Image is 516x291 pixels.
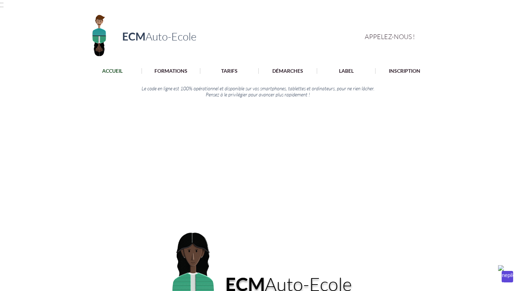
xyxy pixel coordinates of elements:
[122,30,196,43] a: ECMAuto-Ecole
[218,68,241,74] p: TARIFS
[335,68,357,74] p: LABEL
[269,68,307,74] p: DÉMARCHES
[83,68,142,74] a: ACCUEIL
[317,68,375,74] a: LABEL
[151,68,191,74] p: FORMATIONS
[200,68,258,74] a: TARIFS
[142,85,374,91] span: Le code en ligne est 100% opérationnel et disponible sur vos smartphones, tablettes et ordinateur...
[375,68,434,74] a: INSCRIPTION
[365,32,422,41] a: APPELEZ-NOUS !
[385,68,424,74] p: INSCRIPTION
[145,30,196,43] span: Auto-Ecole
[365,33,415,40] span: APPELEZ-NOUS !
[206,91,310,97] span: Pensez à le privilégier pour avancer plus rapidement !
[258,68,317,74] a: DÉMARCHES
[142,68,200,74] a: FORMATIONS
[122,30,145,43] span: ECM
[82,68,434,74] nav: Site
[99,68,126,74] p: ACCUEIL
[82,10,116,59] img: Logo ECM en-tête.png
